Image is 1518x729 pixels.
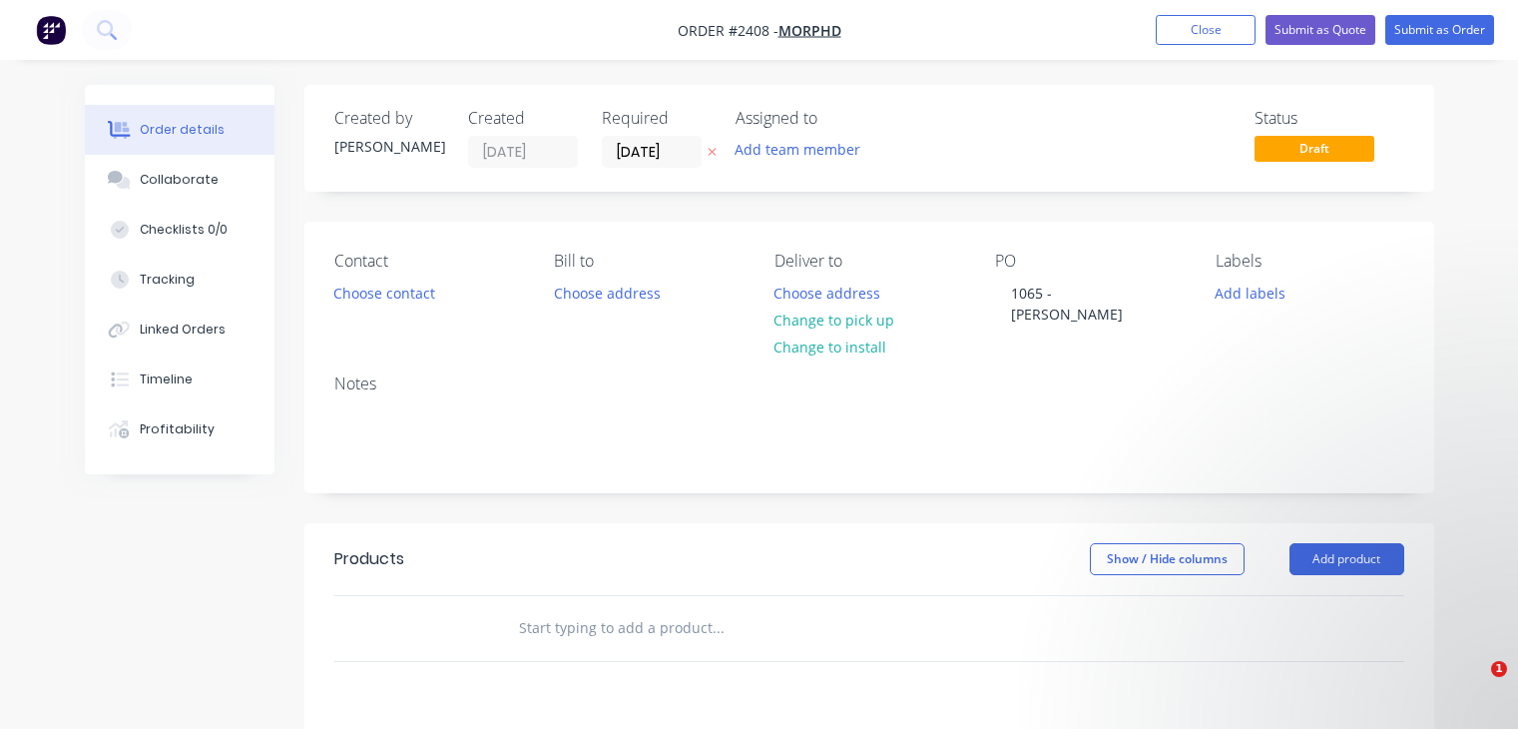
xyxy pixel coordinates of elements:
[140,271,195,289] div: Tracking
[85,105,274,155] button: Order details
[334,252,523,271] div: Contact
[1385,15,1494,45] button: Submit as Order
[678,21,778,40] span: Order #2408 -
[1255,109,1404,128] div: Status
[543,279,671,306] button: Choose address
[1156,15,1256,45] button: Close
[1491,661,1507,677] span: 1
[774,252,963,271] div: Deliver to
[1090,543,1245,575] button: Show / Hide columns
[1255,136,1374,161] span: Draft
[736,136,871,163] button: Add team member
[736,109,935,128] div: Assigned to
[36,15,66,45] img: Factory
[334,136,444,157] div: [PERSON_NAME]
[468,109,578,128] div: Created
[140,171,219,189] div: Collaborate
[778,21,841,40] a: MORPHD
[995,252,1184,271] div: PO
[334,109,444,128] div: Created by
[334,374,1404,393] div: Notes
[334,547,404,571] div: Products
[1450,661,1498,709] iframe: Intercom live chat
[85,205,274,255] button: Checklists 0/0
[1216,252,1404,271] div: Labels
[85,404,274,454] button: Profitability
[724,136,870,163] button: Add team member
[763,334,897,361] button: Change to install
[140,321,226,339] div: Linked Orders
[763,307,905,334] button: Change to pick up
[322,279,445,306] button: Choose contact
[763,279,891,306] button: Choose address
[140,121,225,139] div: Order details
[85,355,274,404] button: Timeline
[554,252,743,271] div: Bill to
[140,221,228,239] div: Checklists 0/0
[602,109,712,128] div: Required
[518,608,917,648] input: Start typing to add a product...
[85,255,274,305] button: Tracking
[1265,15,1375,45] button: Submit as Quote
[995,279,1184,329] div: 1065 - [PERSON_NAME]
[140,370,193,388] div: Timeline
[140,420,215,438] div: Profitability
[85,155,274,205] button: Collaborate
[85,305,274,355] button: Linked Orders
[1205,279,1296,306] button: Add labels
